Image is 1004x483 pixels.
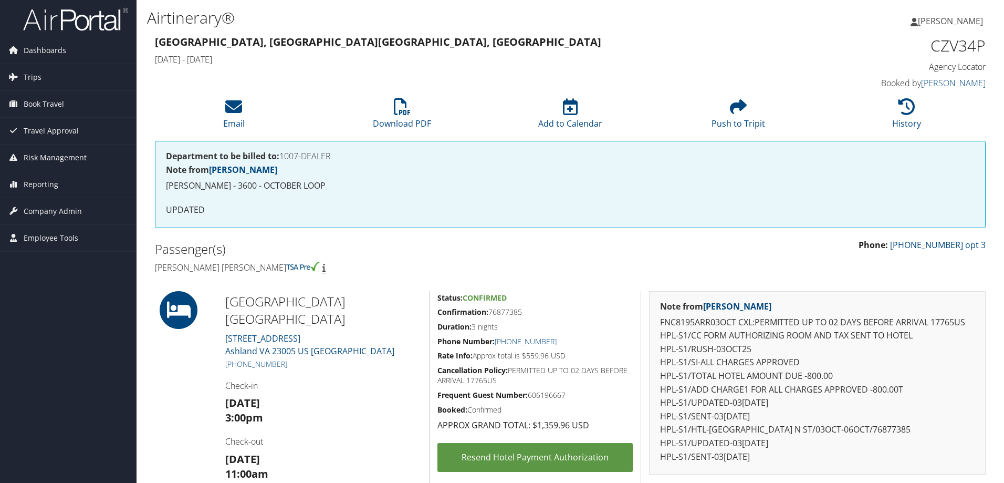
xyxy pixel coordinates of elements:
[155,35,601,49] strong: [GEOGRAPHIC_DATA], [GEOGRAPHIC_DATA] [GEOGRAPHIC_DATA], [GEOGRAPHIC_DATA]
[225,396,260,410] strong: [DATE]
[437,390,528,400] strong: Frequent Guest Number:
[225,380,421,392] h4: Check-in
[166,179,975,193] p: [PERSON_NAME] - 3600 - OCTOBER LOOP
[911,5,993,37] a: [PERSON_NAME]
[155,54,774,65] h4: [DATE] - [DATE]
[660,301,771,312] strong: Note from
[223,104,245,129] a: Email
[24,225,78,251] span: Employee Tools
[166,164,277,176] strong: Note from
[437,322,472,332] strong: Duration:
[463,293,507,303] span: Confirmed
[24,171,58,198] span: Reporting
[225,436,421,447] h4: Check-out
[859,239,888,251] strong: Phone:
[437,405,633,415] h5: Confirmed
[437,322,633,332] h5: 3 nights
[166,152,975,160] h4: 1007-DEALER
[225,293,421,328] h2: [GEOGRAPHIC_DATA] [GEOGRAPHIC_DATA]
[437,307,633,317] h5: 76877385
[225,359,287,369] a: [PHONE_NUMBER]
[24,118,79,144] span: Travel Approval
[790,77,986,89] h4: Booked by
[437,336,495,346] strong: Phone Number:
[166,203,975,217] p: UPDATED
[23,7,128,32] img: airportal-logo.png
[437,390,633,400] h5: 606196667
[437,443,633,472] a: Resend Hotel Payment Authorization
[437,365,633,386] h5: PERMITTED UP TO 02 DAYS BEFORE ARRIVAL 17765US
[918,15,983,27] span: [PERSON_NAME]
[703,301,771,312] a: [PERSON_NAME]
[155,262,562,273] h4: [PERSON_NAME] [PERSON_NAME]
[166,150,279,162] strong: Department to be billed to:
[24,145,87,171] span: Risk Management
[24,64,41,90] span: Trips
[495,336,557,346] a: [PHONE_NUMBER]
[155,240,562,258] h2: Passenger(s)
[437,307,488,317] strong: Confirmation:
[225,467,268,481] strong: 11:00am
[24,198,82,224] span: Company Admin
[790,35,986,57] h1: CZV34P
[286,262,320,271] img: tsa-precheck.png
[538,104,602,129] a: Add to Calendar
[437,419,633,433] p: APPROX GRAND TOTAL: $1,359.96 USD
[373,104,431,129] a: Download PDF
[24,37,66,64] span: Dashboards
[660,316,975,464] p: FNC8195ARR03OCT CXL:PERMITTED UP TO 02 DAYS BEFORE ARRIVAL 17765US HPL-S1/CC FORM AUTHORIZING ROO...
[790,61,986,73] h4: Agency Locator
[147,7,712,29] h1: Airtinerary®
[437,351,473,361] strong: Rate Info:
[437,351,633,361] h5: Approx total is $559.96 USD
[225,333,394,357] a: [STREET_ADDRESS]Ashland VA 23005 US [GEOGRAPHIC_DATA]
[437,293,463,303] strong: Status:
[921,77,986,89] a: [PERSON_NAME]
[24,91,64,117] span: Book Travel
[437,365,508,375] strong: Cancellation Policy:
[712,104,765,129] a: Push to Tripit
[225,452,260,466] strong: [DATE]
[209,164,277,176] a: [PERSON_NAME]
[892,104,921,129] a: History
[890,239,986,251] a: [PHONE_NUMBER] opt 3
[225,410,263,425] strong: 3:00pm
[437,405,467,415] strong: Booked:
